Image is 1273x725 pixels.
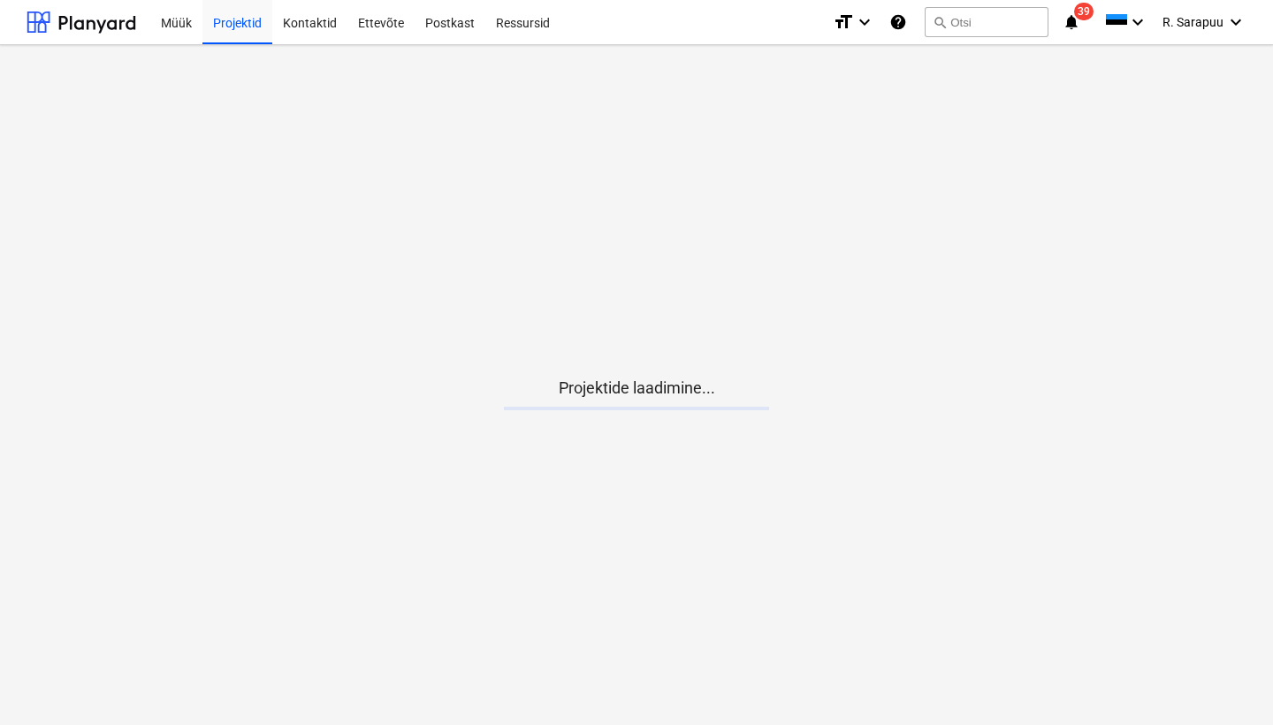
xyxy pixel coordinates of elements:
[1225,11,1246,33] i: keyboard_arrow_down
[1127,11,1148,33] i: keyboard_arrow_down
[504,378,769,399] p: Projektide laadimine...
[933,15,947,29] span: search
[889,11,907,33] i: Abikeskus
[833,11,854,33] i: format_size
[854,11,875,33] i: keyboard_arrow_down
[1162,15,1223,29] span: R. Sarapuu
[1074,3,1094,20] span: 39
[925,7,1048,37] button: Otsi
[1063,11,1080,33] i: notifications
